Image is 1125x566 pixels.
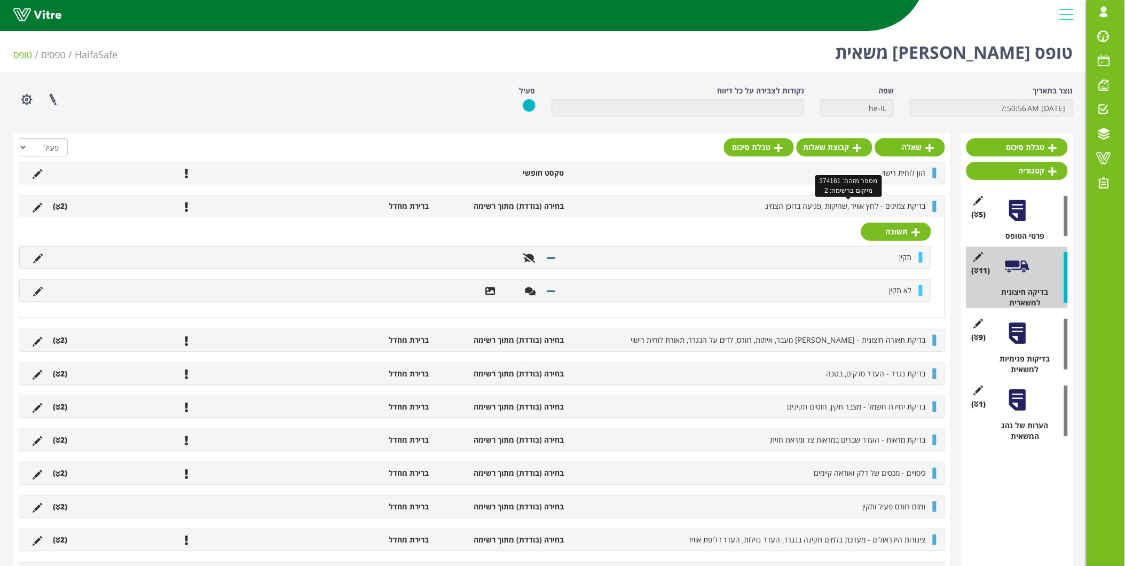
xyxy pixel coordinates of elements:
li: ברירת מחדל [298,534,434,545]
li: ברירת מחדל [298,201,434,211]
li: ברירת מחדל [298,402,434,412]
span: (9 ) [972,332,986,343]
a: טבלת סיכום [724,138,794,156]
div: מספר מזהה: 374161 מיקום ברשימה: 2 [815,175,882,196]
li: ברירת מחדל [298,368,434,379]
li: טופס [13,48,41,62]
li: בחירה (בודדת) מתוך רשימה [434,335,570,345]
li: (2 ) [48,335,73,345]
span: בדיקת תאורה חיצונית - [PERSON_NAME] מעבר, איתות, רוורס, לדים על הנגרר, תאורת לוחית רישוי [631,335,926,345]
div: פרטי הטופס [974,231,1068,241]
span: זמזם רוורס פעיל ותקין [863,501,926,512]
img: yes [523,99,536,112]
li: (2 ) [48,534,73,545]
span: בדיקת נגרר - העדר סדקים, בטנה [827,368,926,379]
a: שאלה [875,138,945,156]
span: (11 ) [972,265,990,276]
label: פעיל [520,85,536,96]
span: לא תקין [890,285,912,295]
label: נוצר בתאריך [1033,85,1073,96]
span: (5 ) [972,209,986,220]
span: צינורות הידראולים - מערכת בלמים תקינה בנגרר, העדר נזילות, העדר דליפת אוויר [688,534,926,545]
li: (2 ) [48,402,73,412]
span: כיסויים - מכסים של דלק ואוראה קיימים [814,468,926,478]
li: (2 ) [48,501,73,512]
a: תשובה [861,223,931,241]
label: נקודות לצבירה על כל דיווח [717,85,804,96]
li: בחירה (בודדת) מתוך רשימה [434,368,570,379]
a: קטגוריה [966,162,1068,180]
span: תקין [900,252,912,262]
li: טקסט חופשי [434,168,570,178]
li: בחירה (בודדת) מתוך רשימה [434,468,570,478]
li: בחירה (בודדת) מתוך רשימה [434,402,570,412]
li: ברירת מחדל [298,468,434,478]
h1: טופס [PERSON_NAME] משאית [836,27,1073,72]
li: (2 ) [48,368,73,379]
li: (2 ) [48,435,73,445]
span: בדיקת צמיגים - לחץ אוויר ,שחיקות ,פגיעה בדופן הצמיג [766,201,926,211]
li: ברירת מחדל [298,335,434,345]
a: קבוצת שאלות [797,138,872,156]
span: 151 [75,48,117,61]
a: טבלת סיכום [966,138,1068,156]
label: שפה [878,85,894,96]
li: בחירה (בודדת) מתוך רשימה [434,501,570,512]
div: בדיקה חיצונית למשארית [974,287,1068,308]
li: בחירה (בודדת) מתוך רשימה [434,201,570,211]
span: בדיקת יחידת חשמל - מצבר תקין, חוטים תקינים [788,402,926,412]
span: (1 ) [972,399,986,410]
li: בחירה (בודדת) מתוך רשימה [434,534,570,545]
li: (2 ) [48,201,73,211]
div: הערות של נהג המשאית [974,420,1068,442]
li: בחירה (בודדת) מתוך רשימה [434,435,570,445]
li: (2 ) [48,468,73,478]
a: טפסים [41,48,66,61]
span: הזן לוחית רישוי [883,168,926,178]
li: ברירת מחדל [298,435,434,445]
span: בדיקת מראות - העדר שברים במראות צד ומראת חזית [770,435,926,445]
li: ברירת מחדל [298,501,434,512]
div: בדיקות פנימיות למשאית [974,353,1068,375]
